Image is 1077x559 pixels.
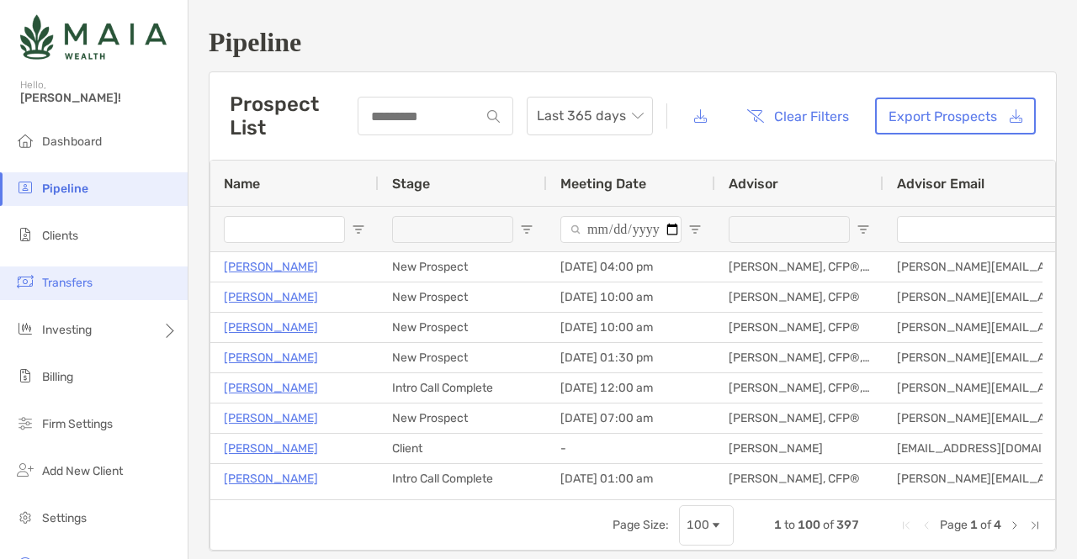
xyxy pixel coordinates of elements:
[980,518,991,532] span: of
[613,518,669,532] div: Page Size:
[209,27,1057,58] h1: Pipeline
[547,252,715,282] div: [DATE] 04:00 pm
[920,519,933,532] div: Previous Page
[547,343,715,372] div: [DATE] 01:30 pm
[224,216,345,243] input: Name Filter Input
[352,223,365,236] button: Open Filter Menu
[379,313,547,342] div: New Prospect
[715,343,883,372] div: [PERSON_NAME], CFP®, CDFA®
[547,434,715,463] div: -
[857,223,870,236] button: Open Filter Menu
[42,276,93,290] span: Transfers
[15,413,35,433] img: firm-settings icon
[15,319,35,339] img: investing icon
[547,373,715,403] div: [DATE] 12:00 am
[875,98,1036,134] a: Export Prospects
[224,176,260,192] span: Name
[715,373,883,403] div: [PERSON_NAME], CFP®, CDFA®
[224,317,318,338] a: [PERSON_NAME]
[560,176,646,192] span: Meeting Date
[994,518,1001,532] span: 4
[547,313,715,342] div: [DATE] 10:00 am
[224,377,318,398] a: [PERSON_NAME]
[224,468,318,489] a: [PERSON_NAME]
[940,518,968,532] span: Page
[836,518,859,532] span: 397
[688,223,702,236] button: Open Filter Menu
[1008,519,1021,532] div: Next Page
[379,403,547,433] div: New Prospect
[224,287,318,308] a: [PERSON_NAME]
[487,110,500,123] img: input icon
[774,518,782,532] span: 1
[42,464,123,478] span: Add New Client
[224,347,318,368] a: [PERSON_NAME]
[379,464,547,493] div: Intro Call Complete
[42,323,92,337] span: Investing
[823,518,834,532] span: of
[379,252,547,282] div: New Prospect
[897,176,984,192] span: Advisor Email
[547,403,715,433] div: [DATE] 07:00 am
[560,216,682,243] input: Meeting Date Filter Input
[715,313,883,342] div: [PERSON_NAME], CFP®
[729,176,778,192] span: Advisor
[230,92,358,140] h3: Prospect List
[379,434,547,463] div: Client
[970,518,978,532] span: 1
[42,182,88,196] span: Pipeline
[547,282,715,312] div: [DATE] 10:00 am
[42,370,73,384] span: Billing
[715,464,883,493] div: [PERSON_NAME], CFP®
[784,518,795,532] span: to
[715,434,883,463] div: [PERSON_NAME]
[15,130,35,150] img: dashboard icon
[679,505,734,546] div: Page Size
[379,282,547,312] div: New Prospect
[715,252,883,282] div: [PERSON_NAME], CFP®, CDFA®
[547,464,715,493] div: [DATE] 01:00 am
[20,91,178,105] span: [PERSON_NAME]!
[687,518,709,532] div: 100
[15,460,35,480] img: add_new_client icon
[224,408,318,429] a: [PERSON_NAME]
[15,507,35,527] img: settings icon
[715,282,883,312] div: [PERSON_NAME], CFP®
[15,366,35,386] img: billing icon
[15,177,35,198] img: pipeline icon
[537,98,643,134] span: Last 365 days
[520,223,533,236] button: Open Filter Menu
[224,256,318,277] a: [PERSON_NAME]
[715,403,883,433] div: [PERSON_NAME], CFP®
[798,518,820,532] span: 100
[734,98,862,134] button: Clear Filters
[379,343,547,372] div: New Prospect
[224,438,318,459] a: [PERSON_NAME]
[42,511,87,525] span: Settings
[15,272,35,292] img: transfers icon
[15,224,35,245] img: clients icon
[42,229,78,243] span: Clients
[899,519,913,532] div: First Page
[42,417,113,431] span: Firm Settings
[20,7,167,67] img: Zoe Logo
[392,176,430,192] span: Stage
[42,134,102,149] span: Dashboard
[1028,519,1042,532] div: Last Page
[379,373,547,403] div: Intro Call Complete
